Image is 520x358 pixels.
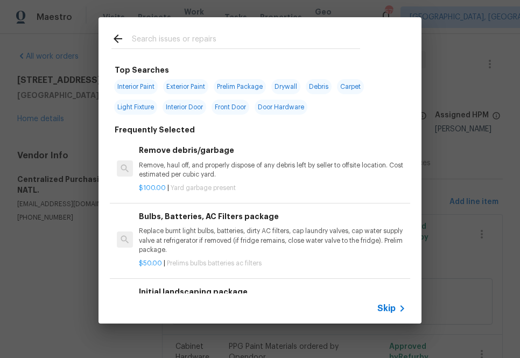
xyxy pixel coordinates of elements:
p: | [139,184,406,193]
span: Front Door [212,100,249,115]
h6: Initial landscaping package [139,286,406,298]
span: Light Fixture [114,100,157,115]
span: Interior Door [163,100,206,115]
p: Remove, haul off, and properly dispose of any debris left by seller to offsite location. Cost est... [139,161,406,179]
p: | [139,259,406,268]
h6: Top Searches [115,64,169,76]
span: Exterior Paint [163,79,208,94]
span: Skip [377,303,396,314]
h6: Frequently Selected [115,124,195,136]
span: $50.00 [139,260,162,266]
span: Interior Paint [114,79,158,94]
span: Drywall [271,79,300,94]
h6: Bulbs, Batteries, AC Filters package [139,210,406,222]
p: Replace burnt light bulbs, batteries, dirty AC filters, cap laundry valves, cap water supply valv... [139,227,406,254]
span: Carpet [337,79,364,94]
span: $100.00 [139,185,166,191]
span: Debris [306,79,332,94]
input: Search issues or repairs [132,32,360,48]
span: Prelims bulbs batteries ac filters [167,260,262,266]
span: Prelim Package [214,79,266,94]
span: Door Hardware [255,100,307,115]
h6: Remove debris/garbage [139,144,406,156]
span: Yard garbage present [171,185,236,191]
